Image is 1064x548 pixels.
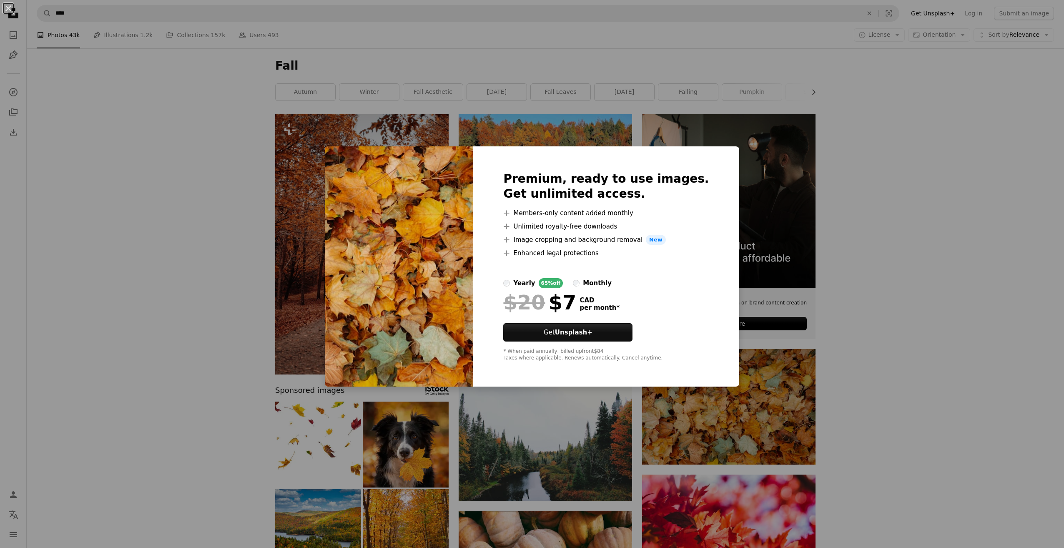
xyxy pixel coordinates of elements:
div: monthly [583,278,612,288]
div: $7 [503,292,576,313]
div: yearly [513,278,535,288]
span: CAD [580,297,620,304]
li: Image cropping and background removal [503,235,709,245]
input: monthly [573,280,580,287]
li: Members-only content added monthly [503,208,709,218]
button: GetUnsplash+ [503,323,632,342]
input: yearly65%off [503,280,510,287]
h2: Premium, ready to use images. Get unlimited access. [503,171,709,201]
span: New [646,235,666,245]
div: 65% off [539,278,563,288]
strong: Unsplash+ [555,329,592,336]
div: * When paid annually, billed upfront $84 Taxes where applicable. Renews automatically. Cancel any... [503,348,709,362]
li: Unlimited royalty-free downloads [503,221,709,231]
li: Enhanced legal protections [503,248,709,258]
span: per month * [580,304,620,312]
img: premium_photo-1668136403317-1230640e4b9f [325,146,473,387]
span: $20 [503,292,545,313]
